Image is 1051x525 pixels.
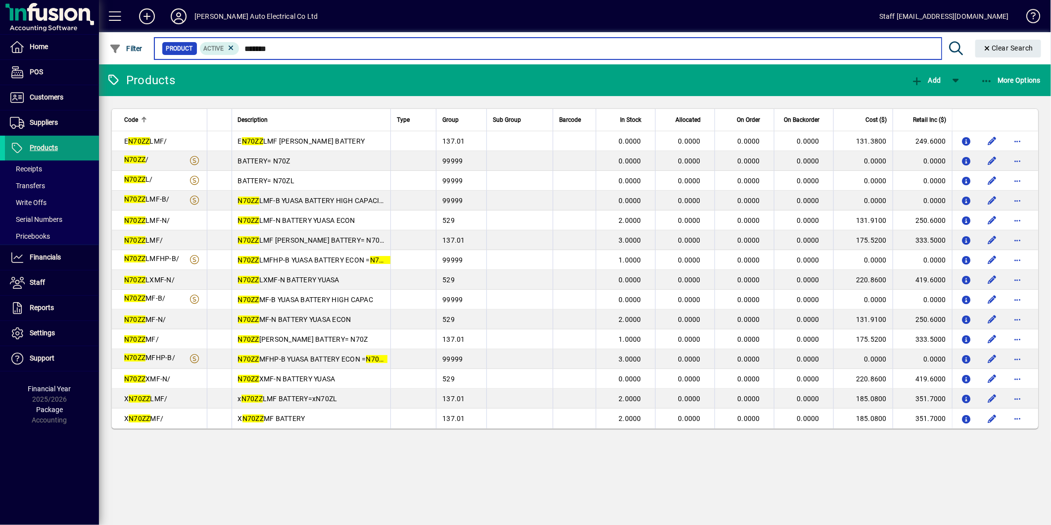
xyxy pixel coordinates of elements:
[893,191,952,210] td: 0.0000
[124,375,171,383] span: XMF-N/
[975,40,1042,57] button: Clear
[984,411,1000,426] button: Edit
[738,335,761,343] span: 0.0000
[833,151,893,171] td: 0.0000
[124,375,145,383] em: N70ZZ
[238,114,384,125] div: Description
[984,133,1000,149] button: Edit
[913,114,946,125] span: Retail Inc ($)
[984,312,1000,327] button: Edit
[797,197,820,205] span: 0.0000
[678,355,701,363] span: 0.0000
[238,315,351,323] span: MF-N BATTERY YUASA ECON
[619,256,642,264] span: 1.0000
[442,216,455,224] span: 529
[5,346,99,371] a: Support
[619,335,642,343] span: 1.0000
[1019,2,1039,34] a: Knowledge Base
[442,236,465,244] span: 137.01
[124,156,145,163] em: N70ZZ
[241,395,263,403] em: N70ZZ
[5,296,99,320] a: Reports
[678,415,701,422] span: 0.0000
[30,68,43,76] span: POS
[30,118,58,126] span: Suppliers
[619,157,642,165] span: 0.0000
[10,199,47,207] span: Write Offs
[1010,351,1026,367] button: More options
[442,157,463,165] span: 99999
[163,7,194,25] button: Profile
[107,40,145,57] button: Filter
[662,114,710,125] div: Allocated
[678,137,701,145] span: 0.0000
[124,156,149,163] span: /
[124,195,170,203] span: LMF-B/
[678,296,701,304] span: 0.0000
[879,8,1009,24] div: Staff [EMAIL_ADDRESS][DOMAIN_NAME]
[797,216,820,224] span: 0.0000
[678,216,701,224] span: 0.0000
[442,415,465,422] span: 137.01
[893,349,952,369] td: 0.0000
[5,270,99,295] a: Staff
[1010,391,1026,407] button: More options
[833,210,893,230] td: 131.9100
[493,114,521,125] span: Sub Group
[1010,411,1026,426] button: More options
[238,256,406,264] span: LMFHP-B YUASA BATTERY ECON = LMF
[619,197,642,205] span: 0.0000
[797,137,820,145] span: 0.0000
[124,315,166,323] span: MF-N/
[984,391,1000,407] button: Edit
[109,45,143,52] span: Filter
[893,230,952,250] td: 333.5000
[30,304,54,312] span: Reports
[893,270,952,290] td: 419.6000
[1010,312,1026,327] button: More options
[797,395,820,403] span: 0.0000
[5,321,99,346] a: Settings
[1010,193,1026,209] button: More options
[370,256,391,264] em: N70ZZ
[442,375,455,383] span: 529
[619,296,642,304] span: 0.0000
[30,329,55,337] span: Settings
[984,371,1000,387] button: Edit
[797,276,820,284] span: 0.0000
[833,250,893,270] td: 0.0000
[194,8,318,24] div: [PERSON_NAME] Auto Electrical Co Ltd
[238,335,368,343] span: [PERSON_NAME] BATTERY= N70Z
[36,406,63,414] span: Package
[833,131,893,151] td: 131.3800
[797,296,820,304] span: 0.0000
[797,256,820,264] span: 0.0000
[238,355,398,363] span: MFHP-B YUASA BATTERY ECON = MF
[442,137,465,145] span: 137.01
[797,157,820,165] span: 0.0000
[124,216,170,224] span: LMF-N/
[493,114,547,125] div: Sub Group
[5,194,99,211] a: Write Offs
[738,375,761,383] span: 0.0000
[984,232,1000,248] button: Edit
[893,250,952,270] td: 0.0000
[124,354,145,362] em: N70ZZ
[238,335,259,343] em: N70ZZ
[238,216,355,224] span: LMF-N BATTERY YUASA ECON
[238,395,337,403] span: x LMF BATTERY=xN70ZL
[893,329,952,349] td: 333.5000
[978,71,1044,89] button: More Options
[442,355,463,363] span: 99999
[1010,371,1026,387] button: More options
[893,310,952,329] td: 250.6000
[984,212,1000,228] button: Edit
[678,236,701,244] span: 0.0000
[833,389,893,409] td: 185.0800
[678,335,701,343] span: 0.0000
[1010,232,1026,248] button: More options
[131,7,163,25] button: Add
[442,256,463,264] span: 99999
[30,278,45,286] span: Staff
[602,114,650,125] div: In Stock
